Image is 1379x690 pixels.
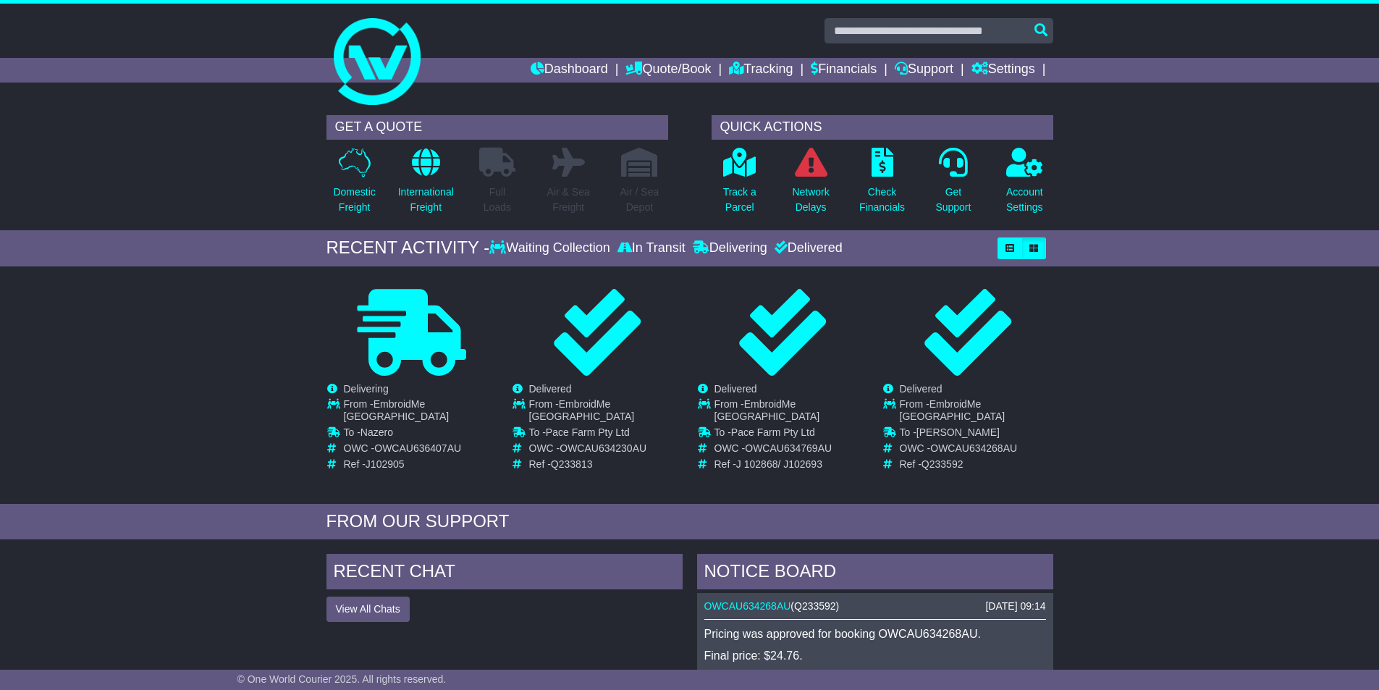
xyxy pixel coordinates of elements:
[704,649,1046,662] p: Final price: $24.76.
[374,442,461,454] span: OWCAU636407AU
[398,185,454,215] p: International Freight
[859,185,905,215] p: Check Financials
[344,398,450,422] span: EmbroidMe [GEOGRAPHIC_DATA]
[723,185,756,215] p: Track a Parcel
[1005,147,1044,223] a: AccountSettings
[560,442,646,454] span: OWCAU634230AU
[326,237,490,258] div: RECENT ACTIVITY -
[859,147,906,223] a: CheckFinancials
[366,458,405,470] span: J102905
[620,185,659,215] p: Air / Sea Depot
[1006,185,1043,215] p: Account Settings
[360,426,393,438] span: Nazero
[900,442,1053,458] td: OWC -
[900,383,942,395] span: Delivered
[935,147,971,223] a: GetSupport
[326,554,683,593] div: RECENT CHAT
[697,554,1053,593] div: NOTICE BOARD
[895,58,953,83] a: Support
[344,398,497,426] td: From -
[916,426,1000,438] span: [PERSON_NAME]
[714,458,867,471] td: Ref -
[531,58,608,83] a: Dashboard
[529,383,572,395] span: Delivered
[333,185,375,215] p: Domestic Freight
[922,458,963,470] span: Q233592
[237,673,447,685] span: © One World Courier 2025. All rights reserved.
[326,597,410,622] button: View All Chats
[900,398,1053,426] td: From -
[900,426,1053,442] td: To -
[332,147,376,223] a: DomesticFreight
[729,58,793,83] a: Tracking
[326,115,668,140] div: GET A QUOTE
[344,426,497,442] td: To -
[731,426,815,438] span: Pace Farm Pty Ltd
[397,147,455,223] a: InternationalFreight
[794,600,836,612] span: Q233592
[712,115,1053,140] div: QUICK ACTIONS
[935,185,971,215] p: Get Support
[551,458,593,470] span: Q233813
[344,442,497,458] td: OWC -
[714,398,867,426] td: From -
[547,185,590,215] p: Air & Sea Freight
[930,442,1017,454] span: OWCAU634268AU
[614,240,689,256] div: In Transit
[792,185,829,215] p: Network Delays
[689,240,771,256] div: Delivering
[479,185,515,215] p: Full Loads
[985,600,1045,613] div: [DATE] 09:14
[714,442,867,458] td: OWC -
[326,511,1053,532] div: FROM OUR SUPPORT
[529,398,682,426] td: From -
[714,426,867,442] td: To -
[811,58,877,83] a: Financials
[714,398,820,422] span: EmbroidMe [GEOGRAPHIC_DATA]
[791,147,830,223] a: NetworkDelays
[900,398,1005,422] span: EmbroidMe [GEOGRAPHIC_DATA]
[344,458,497,471] td: Ref -
[704,600,791,612] a: OWCAU634268AU
[625,58,711,83] a: Quote/Book
[529,458,682,471] td: Ref -
[489,240,613,256] div: Waiting Collection
[900,458,1053,471] td: Ref -
[529,442,682,458] td: OWC -
[704,627,1046,641] p: Pricing was approved for booking OWCAU634268AU.
[745,442,832,454] span: OWCAU634769AU
[736,458,822,470] span: J 102868/ J102693
[722,147,757,223] a: Track aParcel
[704,600,1046,613] div: ( )
[971,58,1035,83] a: Settings
[529,398,635,422] span: EmbroidMe [GEOGRAPHIC_DATA]
[771,240,843,256] div: Delivered
[714,383,757,395] span: Delivered
[529,426,682,442] td: To -
[546,426,630,438] span: Pace Farm Pty Ltd
[344,383,389,395] span: Delivering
